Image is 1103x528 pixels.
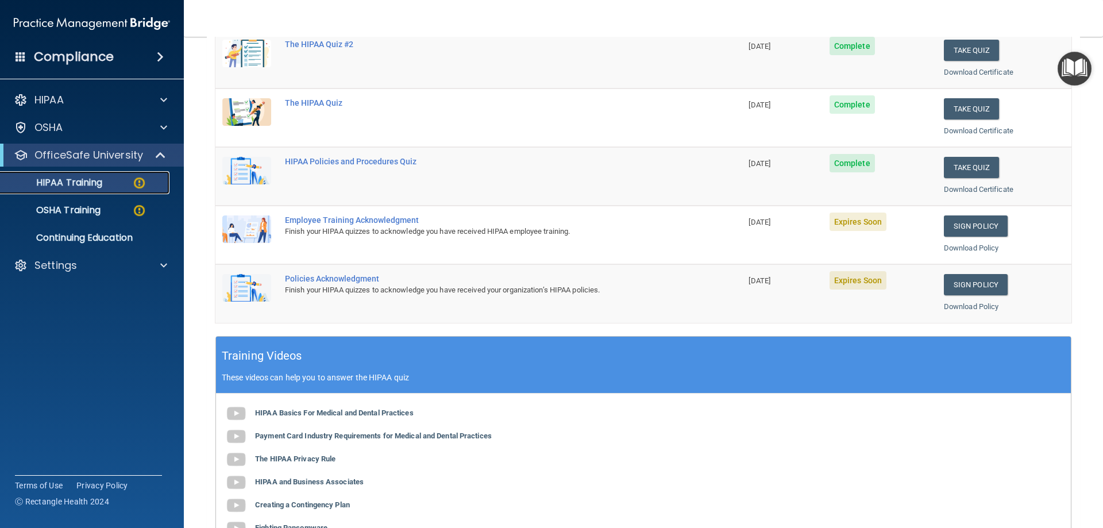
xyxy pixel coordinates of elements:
span: Expires Soon [830,271,886,290]
img: gray_youtube_icon.38fcd6cc.png [225,471,248,494]
h4: Compliance [34,49,114,65]
img: gray_youtube_icon.38fcd6cc.png [225,402,248,425]
span: [DATE] [749,276,770,285]
span: Ⓒ Rectangle Health 2024 [15,496,109,507]
a: Terms of Use [15,480,63,491]
b: HIPAA Basics For Medical and Dental Practices [255,408,414,417]
a: Privacy Policy [76,480,128,491]
button: Open Resource Center [1058,52,1092,86]
p: Continuing Education [7,232,164,244]
div: HIPAA Policies and Procedures Quiz [285,157,684,166]
b: Creating a Contingency Plan [255,500,350,509]
a: OSHA [14,121,167,134]
p: OfficeSafe University [34,148,143,162]
div: The HIPAA Quiz [285,98,684,107]
img: PMB logo [14,12,170,35]
button: Take Quiz [944,157,999,178]
p: OSHA Training [7,205,101,216]
span: [DATE] [749,42,770,51]
a: Download Certificate [944,68,1013,76]
span: Complete [830,154,875,172]
div: The HIPAA Quiz #2 [285,40,684,49]
b: Payment Card Industry Requirements for Medical and Dental Practices [255,431,492,440]
a: Download Policy [944,244,999,252]
span: [DATE] [749,159,770,168]
span: Complete [830,95,875,114]
p: These videos can help you to answer the HIPAA quiz [222,373,1065,382]
a: Sign Policy [944,215,1008,237]
a: Download Policy [944,302,999,311]
span: [DATE] [749,218,770,226]
a: Sign Policy [944,274,1008,295]
div: Finish your HIPAA quizzes to acknowledge you have received HIPAA employee training. [285,225,684,238]
b: HIPAA and Business Associates [255,477,364,486]
a: Download Certificate [944,126,1013,135]
button: Take Quiz [944,98,999,120]
img: gray_youtube_icon.38fcd6cc.png [225,425,248,448]
a: Settings [14,259,167,272]
div: Finish your HIPAA quizzes to acknowledge you have received your organization’s HIPAA policies. [285,283,684,297]
b: The HIPAA Privacy Rule [255,454,335,463]
p: HIPAA [34,93,64,107]
img: gray_youtube_icon.38fcd6cc.png [225,494,248,517]
a: OfficeSafe University [14,148,167,162]
span: [DATE] [749,101,770,109]
div: Employee Training Acknowledgment [285,215,684,225]
a: HIPAA [14,93,167,107]
button: Take Quiz [944,40,999,61]
a: Download Certificate [944,185,1013,194]
span: Expires Soon [830,213,886,231]
div: Policies Acknowledgment [285,274,684,283]
img: warning-circle.0cc9ac19.png [132,203,146,218]
p: Settings [34,259,77,272]
p: HIPAA Training [7,177,102,188]
p: OSHA [34,121,63,134]
span: Complete [830,37,875,55]
img: gray_youtube_icon.38fcd6cc.png [225,448,248,471]
h5: Training Videos [222,346,302,366]
img: warning-circle.0cc9ac19.png [132,176,146,190]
